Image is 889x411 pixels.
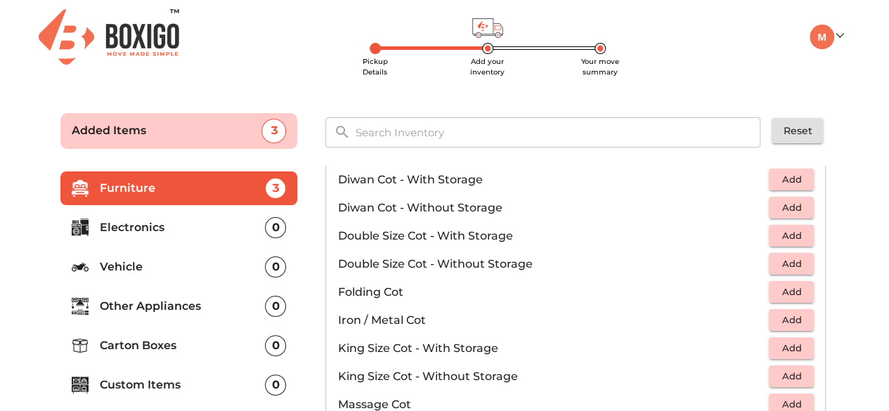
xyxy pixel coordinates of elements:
p: Furniture [100,180,266,197]
p: Other Appliances [100,298,266,315]
button: Add [769,225,814,247]
p: King Size Cot - With Storage [337,340,769,357]
button: Add [769,309,814,331]
div: 3 [261,119,286,143]
p: Diwan Cot - Without Storage [337,200,769,216]
input: Search Inventory [346,117,770,148]
button: Add [769,337,814,359]
span: Add [776,368,807,384]
span: Add [776,340,807,356]
p: Folding Cot [337,284,769,301]
button: Add [769,169,814,190]
div: 0 [265,374,286,396]
div: 0 [265,335,286,356]
span: Add [776,228,807,244]
span: Add your inventory [470,57,505,77]
span: Pickup Details [363,57,388,77]
p: King Size Cot - Without Storage [337,368,769,385]
button: Add [769,253,814,275]
span: Add [776,200,807,216]
span: Reset [783,122,812,140]
div: 3 [265,178,286,199]
p: Iron / Metal Cot [337,312,769,329]
div: 0 [265,296,286,317]
span: Add [776,312,807,328]
p: Electronics [100,219,266,236]
button: Add [769,197,814,218]
span: Add [776,171,807,188]
p: Diwan Cot - With Storage [337,171,769,188]
p: Added Items [72,122,262,139]
div: 0 [265,217,286,238]
div: 0 [265,256,286,278]
span: Your move summary [581,57,619,77]
p: Double Size Cot - With Storage [337,228,769,244]
button: Add [769,281,814,303]
span: Add [776,256,807,272]
button: Reset [772,118,823,144]
p: Custom Items [100,377,266,393]
img: Boxigo [39,9,179,65]
p: Double Size Cot - Without Storage [337,256,769,273]
p: Vehicle [100,259,266,275]
p: Carton Boxes [100,337,266,354]
span: Add [776,284,807,300]
button: Add [769,365,814,387]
